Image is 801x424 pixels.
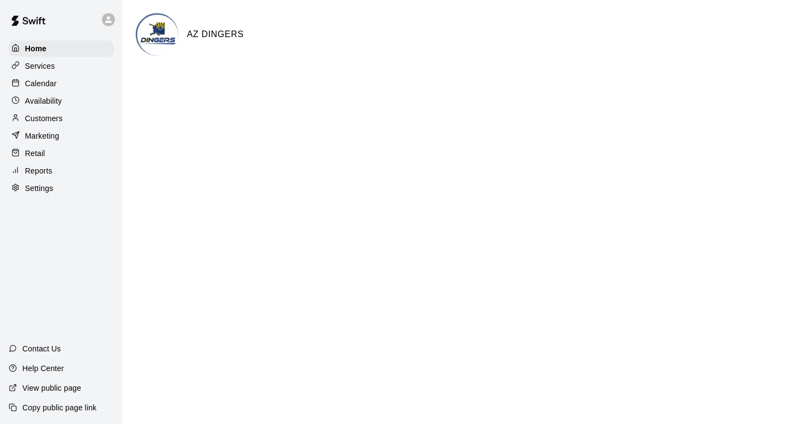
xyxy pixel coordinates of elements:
img: AZ DINGERS logo [137,15,178,56]
p: Availability [25,95,62,106]
a: Calendar [9,75,114,92]
h6: AZ DINGERS [187,27,244,41]
p: Customers [25,113,63,124]
p: View public page [22,383,81,393]
p: Retail [25,148,45,159]
a: Home [9,40,114,57]
p: Copy public page link [22,402,96,413]
a: Availability [9,93,114,109]
p: Help Center [22,363,64,374]
a: Reports [9,163,114,179]
a: Customers [9,110,114,127]
p: Reports [25,165,52,176]
p: Contact Us [22,343,61,354]
p: Calendar [25,78,57,89]
a: Marketing [9,128,114,144]
p: Services [25,61,55,71]
p: Home [25,43,47,54]
a: Settings [9,180,114,196]
p: Settings [25,183,53,194]
p: Marketing [25,130,59,141]
a: Retail [9,145,114,162]
a: Services [9,58,114,74]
